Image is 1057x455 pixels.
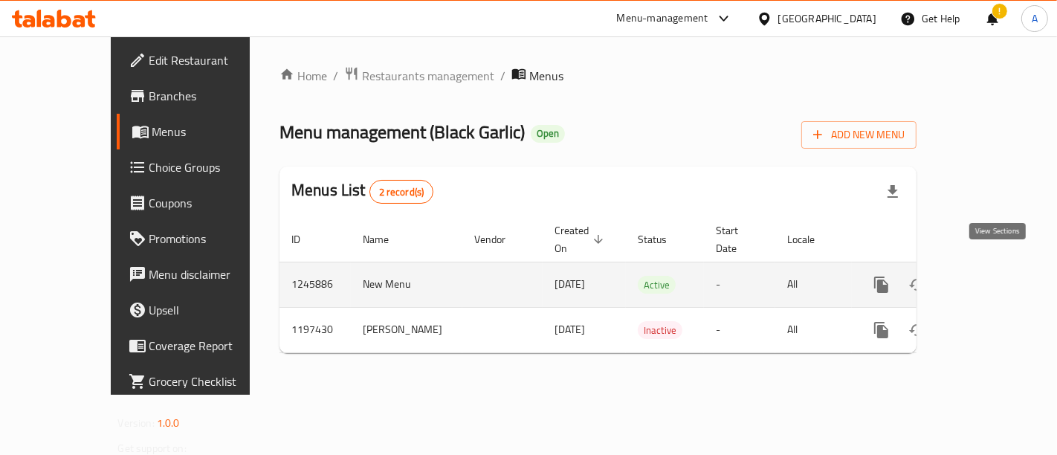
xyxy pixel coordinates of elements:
button: Change Status [899,267,935,303]
nav: breadcrumb [279,66,917,85]
td: [PERSON_NAME] [351,307,462,352]
a: Coupons [117,185,287,221]
a: Upsell [117,292,287,328]
a: Branches [117,78,287,114]
button: Change Status [899,312,935,348]
a: Edit Restaurant [117,42,287,78]
span: Menu disclaimer [149,265,275,283]
span: A [1032,10,1038,27]
span: 1.0.0 [157,413,180,433]
span: Restaurants management [362,67,494,85]
div: Total records count [369,180,434,204]
span: Version: [118,413,155,433]
a: Choice Groups [117,149,287,185]
td: - [704,307,775,352]
span: Status [638,230,686,248]
span: Vendor [474,230,525,248]
h2: Menus List [291,179,433,204]
button: more [864,267,899,303]
a: Grocery Checklist [117,364,287,399]
a: Coverage Report [117,328,287,364]
span: Start Date [716,222,757,257]
span: 2 record(s) [370,185,433,199]
div: Menu-management [617,10,708,28]
span: Locale [787,230,834,248]
span: ID [291,230,320,248]
span: Branches [149,87,275,105]
span: Choice Groups [149,158,275,176]
span: Upsell [149,301,275,319]
span: Edit Restaurant [149,51,275,69]
span: Add New Menu [813,126,905,144]
span: Name [363,230,408,248]
span: [DATE] [555,274,585,294]
td: - [704,262,775,307]
span: Grocery Checklist [149,372,275,390]
button: Add New Menu [801,121,917,149]
li: / [500,67,505,85]
span: [DATE] [555,320,585,339]
span: Created On [555,222,608,257]
td: All [775,307,852,352]
td: 1197430 [279,307,351,352]
div: Inactive [638,321,682,339]
a: Menus [117,114,287,149]
a: Restaurants management [344,66,494,85]
div: [GEOGRAPHIC_DATA] [778,10,876,27]
span: Coverage Report [149,337,275,355]
li: / [333,67,338,85]
span: Inactive [638,322,682,339]
table: enhanced table [279,217,1018,353]
a: Promotions [117,221,287,256]
span: Coupons [149,194,275,212]
a: Menu disclaimer [117,256,287,292]
th: Actions [852,217,1018,262]
span: Menus [152,123,275,141]
span: Promotions [149,230,275,248]
td: All [775,262,852,307]
div: Export file [875,174,911,210]
span: Active [638,277,676,294]
div: Open [531,125,565,143]
span: Menu management ( Black Garlic ) [279,115,525,149]
a: Home [279,67,327,85]
span: Open [531,127,565,140]
span: Menus [529,67,563,85]
td: New Menu [351,262,462,307]
td: 1245886 [279,262,351,307]
button: more [864,312,899,348]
